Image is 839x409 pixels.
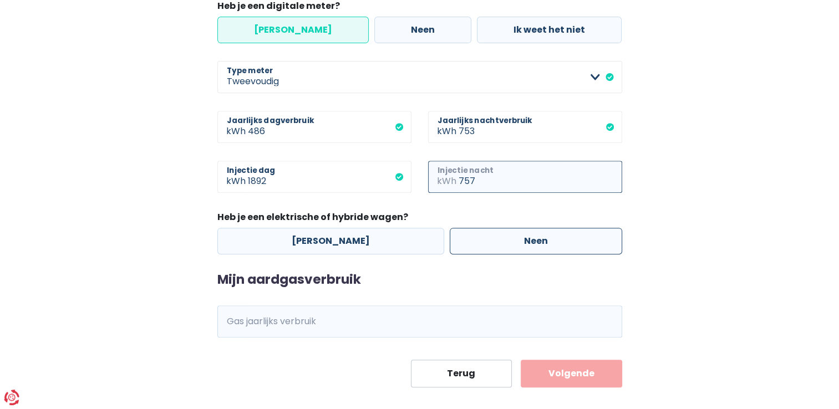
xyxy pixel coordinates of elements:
[428,161,459,193] span: kWh
[450,228,622,254] label: Neen
[217,228,444,254] label: [PERSON_NAME]
[217,211,622,228] legend: Heb je een elektrische of hybride wagen?
[477,17,622,43] label: Ik weet het niet
[411,360,512,387] button: Terug
[217,272,622,288] h2: Mijn aardgasverbruik
[374,17,471,43] label: Neen
[428,111,459,143] span: kWh
[521,360,622,387] button: Volgende
[217,305,248,338] span: kWh
[217,161,248,193] span: kWh
[217,17,369,43] label: [PERSON_NAME]
[217,111,248,143] span: kWh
